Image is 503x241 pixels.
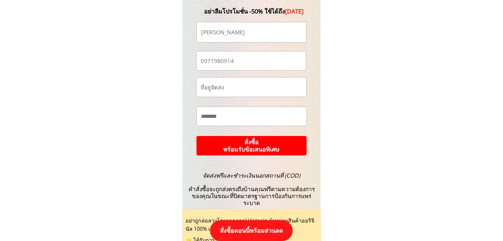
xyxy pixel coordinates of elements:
[203,172,300,179] span: จัดส่งฟรีและชำระเงินนอกสถานที่ (COD)
[210,220,293,241] p: สั่งซื้อตอนนี้พร้อมส่วนลด
[199,52,303,70] input: เบอร์โทรศัพท์
[285,7,304,15] span: [DATE]
[199,22,304,42] input: ชื่อ-นามสกุล
[196,136,307,156] p: สั่งซื้อ พร้อมรับข้อเสนอพิเศษ
[194,7,314,16] div: อย่าลืมโปรโมชั่น -50% ใช้ได้ถึง
[185,172,319,207] h3: คำสั่งซื้อจะถูกส่งตรงถึงบ้านคุณฟรีตามความต้องการของคุณในขณะที่ปิดมาตรฐานการป้องกันการแพร่ระบาด
[199,78,304,97] input: ที่อยู่จัดส่ง
[186,217,318,233] div: อย่าถูกล่อลวงโดยราคาถูก! Vistorin จำหน่ายสินค้าออริจินัล 100% เท่านั้น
